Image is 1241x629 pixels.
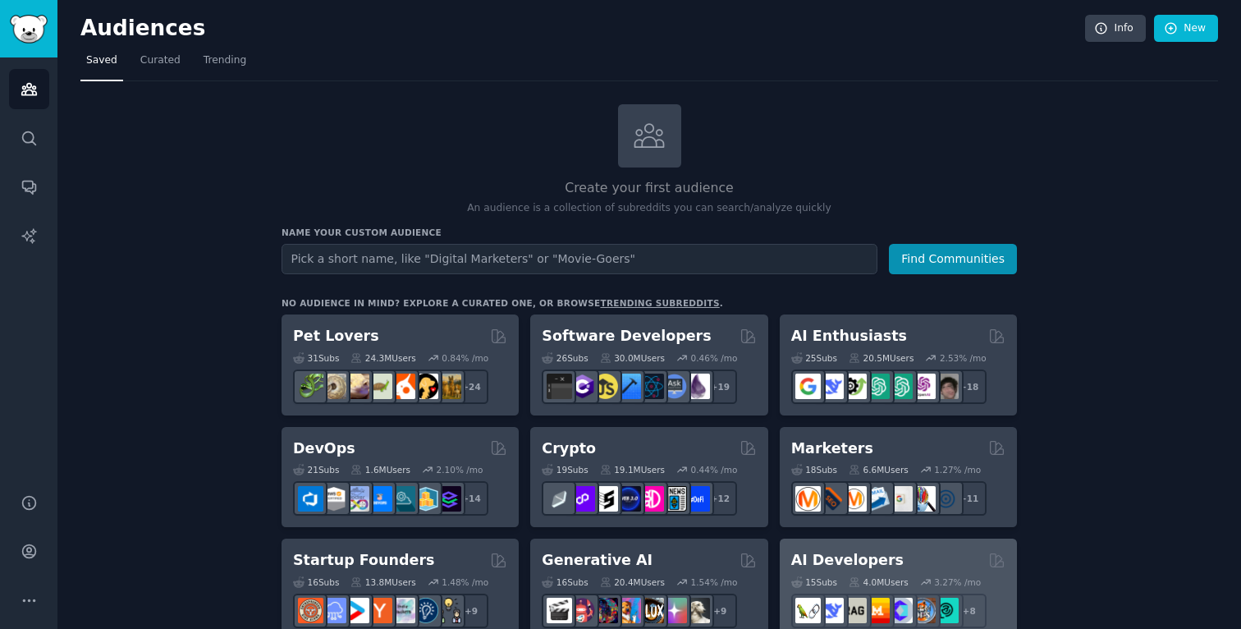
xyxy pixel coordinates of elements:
[685,486,710,512] img: defi_
[570,374,595,399] img: csharp
[86,53,117,68] span: Saved
[282,178,1017,199] h2: Create your first audience
[662,486,687,512] img: CryptoNews
[795,486,821,512] img: content_marketing
[910,598,936,623] img: llmops
[639,374,664,399] img: reactnative
[350,464,410,475] div: 1.6M Users
[887,374,913,399] img: chatgpt_prompts_
[413,486,438,512] img: aws_cdk
[390,374,415,399] img: cockatiel
[570,598,595,623] img: dalle2
[547,374,572,399] img: software
[436,598,461,623] img: growmybusiness
[454,594,488,628] div: + 9
[795,598,821,623] img: LangChain
[350,352,415,364] div: 24.3M Users
[662,374,687,399] img: AskComputerScience
[849,464,909,475] div: 6.6M Users
[293,576,339,588] div: 16 Sub s
[818,486,844,512] img: bigseo
[198,48,252,81] a: Trending
[616,598,641,623] img: sdforall
[952,370,987,404] div: + 18
[344,486,369,512] img: Docker_DevOps
[413,598,438,623] img: Entrepreneurship
[616,374,641,399] img: iOSProgramming
[135,48,186,81] a: Curated
[703,481,737,516] div: + 12
[570,486,595,512] img: 0xPolygon
[791,464,837,475] div: 18 Sub s
[80,48,123,81] a: Saved
[593,598,618,623] img: deepdream
[350,576,415,588] div: 13.8M Users
[542,576,588,588] div: 16 Sub s
[293,326,379,347] h2: Pet Lovers
[933,374,959,399] img: ArtificalIntelligence
[454,370,488,404] div: + 24
[293,438,355,459] h2: DevOps
[685,598,710,623] img: DreamBooth
[437,464,483,475] div: 2.10 % /mo
[542,550,653,571] h2: Generative AI
[367,598,392,623] img: ycombinator
[454,481,488,516] div: + 14
[282,297,723,309] div: No audience in mind? Explore a curated one, or browse .
[298,374,323,399] img: herpetology
[282,201,1017,216] p: An audience is a collection of subreddits you can search/analyze quickly
[321,374,346,399] img: ballpython
[849,576,909,588] div: 4.0M Users
[442,352,488,364] div: 0.84 % /mo
[703,594,737,628] div: + 9
[1085,15,1146,43] a: Info
[367,374,392,399] img: turtle
[204,53,246,68] span: Trending
[542,438,596,459] h2: Crypto
[791,438,873,459] h2: Marketers
[864,598,890,623] img: MistralAI
[298,486,323,512] img: azuredevops
[791,576,837,588] div: 15 Sub s
[282,244,877,274] input: Pick a short name, like "Digital Marketers" or "Movie-Goers"
[293,464,339,475] div: 21 Sub s
[864,486,890,512] img: Emailmarketing
[703,370,737,404] div: + 19
[600,298,719,308] a: trending subreddits
[841,374,867,399] img: AItoolsCatalog
[390,598,415,623] img: indiehackers
[593,374,618,399] img: learnjavascript
[442,576,488,588] div: 1.48 % /mo
[662,598,687,623] img: starryai
[910,486,936,512] img: MarketingResearch
[436,374,461,399] img: dogbreed
[593,486,618,512] img: ethstaker
[864,374,890,399] img: chatgpt_promptDesign
[934,464,981,475] div: 1.27 % /mo
[344,598,369,623] img: startup
[940,352,987,364] div: 2.53 % /mo
[841,486,867,512] img: AskMarketing
[691,352,738,364] div: 0.46 % /mo
[542,352,588,364] div: 26 Sub s
[933,598,959,623] img: AIDevelopersSociety
[791,352,837,364] div: 25 Sub s
[910,374,936,399] img: OpenAIDev
[841,598,867,623] img: Rag
[436,486,461,512] img: PlatformEngineers
[791,550,904,571] h2: AI Developers
[547,598,572,623] img: aivideo
[1154,15,1218,43] a: New
[818,598,844,623] img: DeepSeek
[616,486,641,512] img: web3
[413,374,438,399] img: PetAdvice
[691,464,738,475] div: 0.44 % /mo
[282,227,1017,238] h3: Name your custom audience
[367,486,392,512] img: DevOpsLinks
[321,598,346,623] img: SaaS
[293,352,339,364] div: 31 Sub s
[791,326,907,347] h2: AI Enthusiasts
[542,464,588,475] div: 19 Sub s
[818,374,844,399] img: DeepSeek
[542,326,711,347] h2: Software Developers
